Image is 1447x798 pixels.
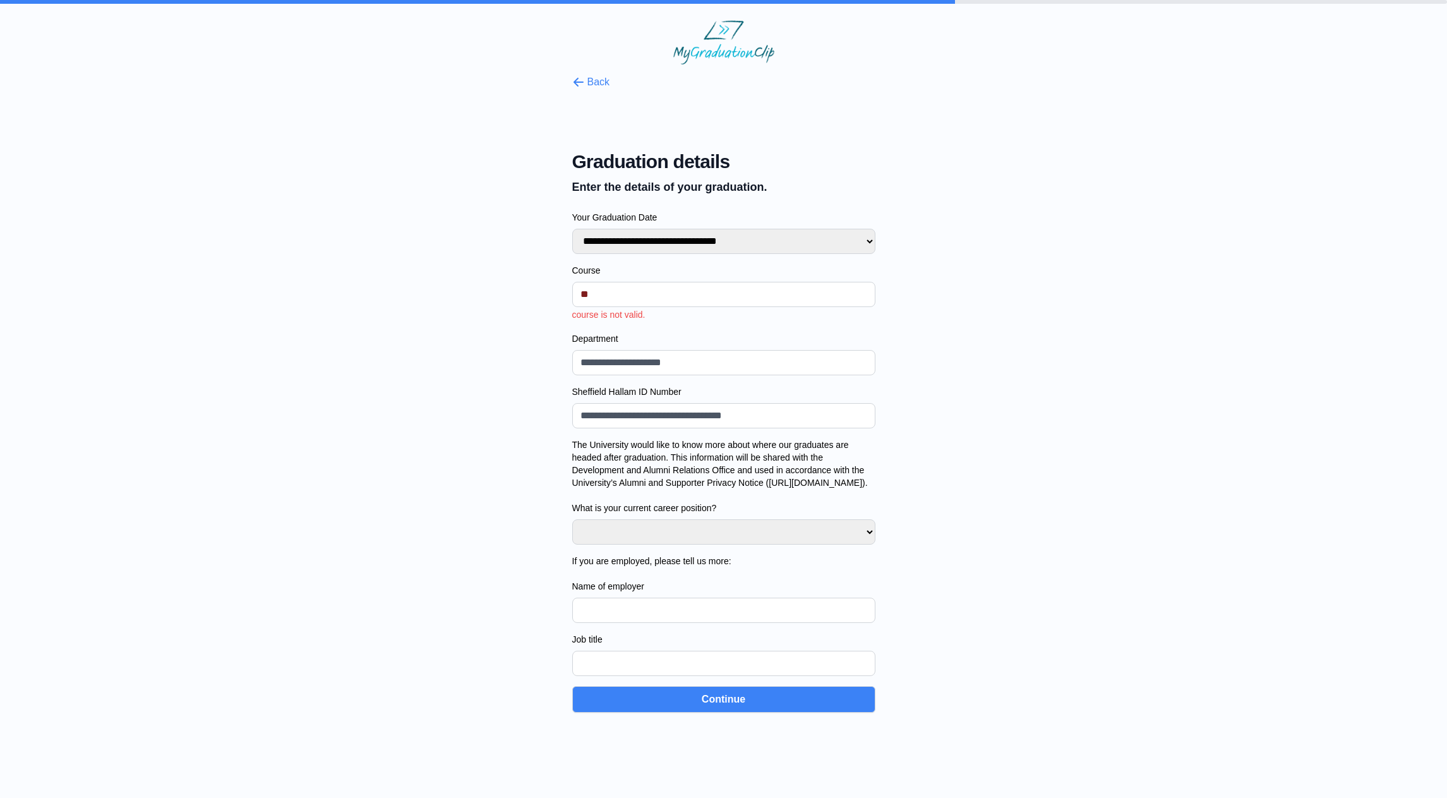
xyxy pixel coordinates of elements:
label: Department [572,332,875,345]
label: Course [572,264,875,277]
label: The University would like to know more about where our graduates are headed after graduation. Thi... [572,438,875,514]
button: Back [572,75,610,90]
label: Your Graduation Date [572,211,875,224]
p: Enter the details of your graduation. [572,178,875,196]
span: Graduation details [572,150,875,173]
img: MyGraduationClip [673,20,774,64]
label: If you are employed, please tell us more: Name of employer [572,555,875,593]
label: Job title [572,633,875,646]
span: course is not valid. [572,310,645,320]
label: Sheffield Hallam ID Number [572,385,875,398]
button: Continue [572,686,875,713]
